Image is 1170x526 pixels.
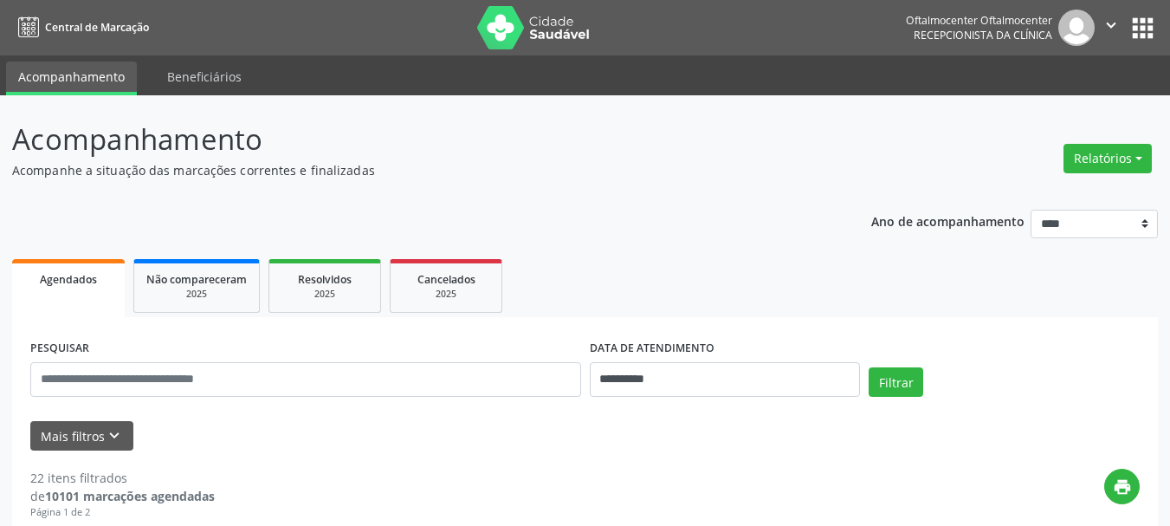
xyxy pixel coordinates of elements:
i: print [1113,477,1132,497]
button: Mais filtroskeyboard_arrow_down [30,421,133,451]
span: Central de Marcação [45,20,149,35]
label: PESQUISAR [30,335,89,362]
button: Filtrar [869,367,923,397]
div: Página 1 de 2 [30,505,215,520]
div: 2025 [281,288,368,301]
div: 22 itens filtrados [30,469,215,487]
span: Resolvidos [298,272,352,287]
span: Não compareceram [146,272,247,287]
div: de [30,487,215,505]
span: Agendados [40,272,97,287]
button:  [1095,10,1128,46]
button: apps [1128,13,1158,43]
button: Relatórios [1063,144,1152,173]
button: print [1104,469,1140,504]
label: DATA DE ATENDIMENTO [590,335,714,362]
strong: 10101 marcações agendadas [45,488,215,504]
i: keyboard_arrow_down [105,426,124,445]
p: Acompanhe a situação das marcações correntes e finalizadas [12,161,814,179]
a: Beneficiários [155,62,254,92]
div: Oftalmocenter Oftalmocenter [906,13,1052,28]
p: Ano de acompanhamento [871,210,1025,231]
div: 2025 [403,288,489,301]
a: Central de Marcação [12,13,149,42]
span: Recepcionista da clínica [914,28,1052,42]
img: img [1058,10,1095,46]
a: Acompanhamento [6,62,137,95]
div: 2025 [146,288,247,301]
span: Cancelados [417,272,475,287]
i:  [1102,16,1121,35]
p: Acompanhamento [12,118,814,161]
